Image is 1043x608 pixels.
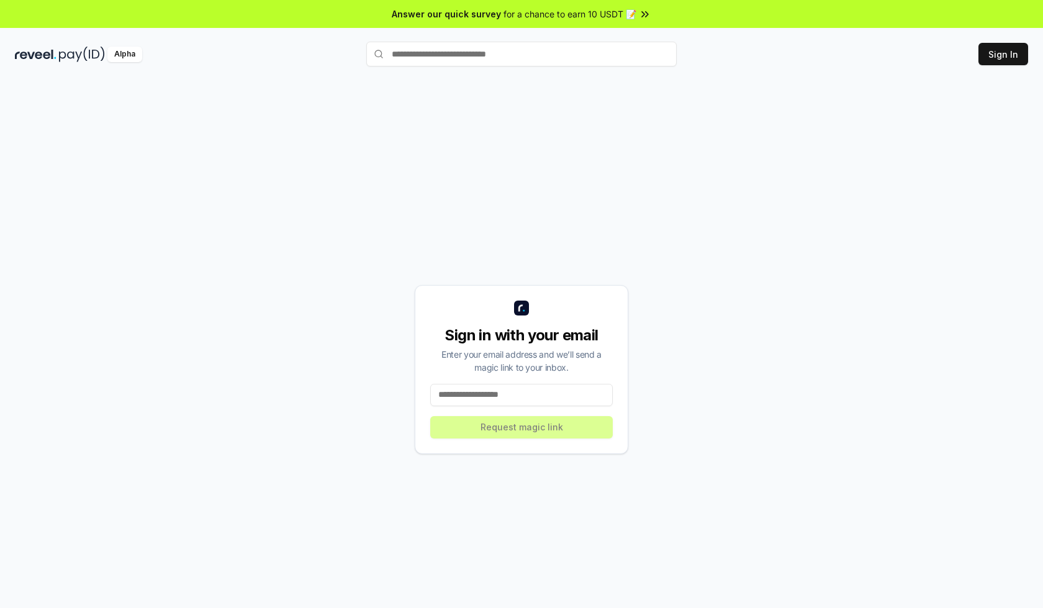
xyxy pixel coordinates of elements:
[514,301,529,315] img: logo_small
[392,7,501,20] span: Answer our quick survey
[59,47,105,62] img: pay_id
[503,7,636,20] span: for a chance to earn 10 USDT 📝
[15,47,56,62] img: reveel_dark
[430,348,613,374] div: Enter your email address and we’ll send a magic link to your inbox.
[107,47,142,62] div: Alpha
[978,43,1028,65] button: Sign In
[430,325,613,345] div: Sign in with your email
